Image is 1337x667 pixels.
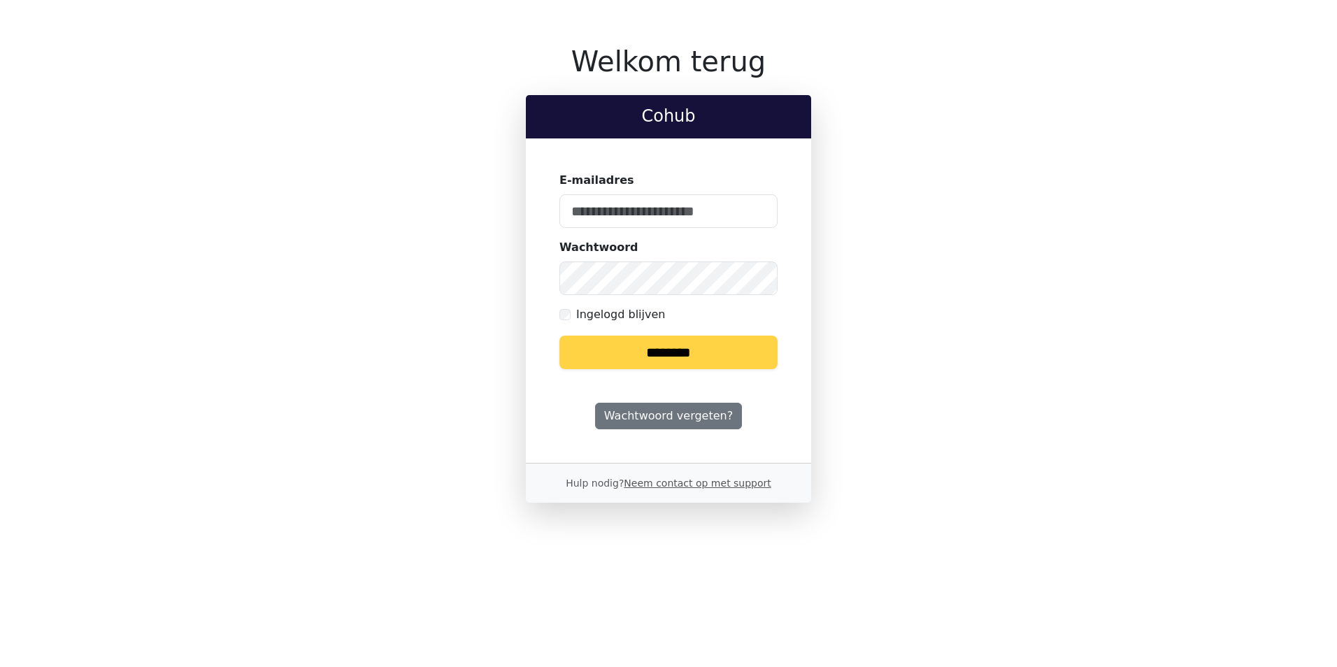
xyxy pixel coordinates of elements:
[537,106,800,127] h2: Cohub
[526,45,811,78] h1: Welkom terug
[566,478,771,489] small: Hulp nodig?
[624,478,771,489] a: Neem contact op met support
[576,306,665,323] label: Ingelogd blijven
[559,172,634,189] label: E-mailadres
[559,239,638,256] label: Wachtwoord
[595,403,742,429] a: Wachtwoord vergeten?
